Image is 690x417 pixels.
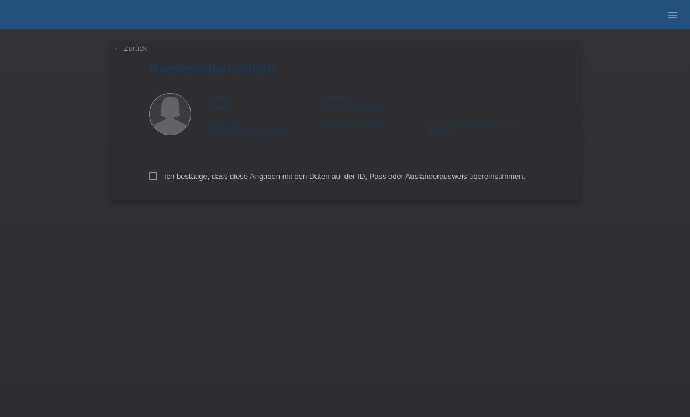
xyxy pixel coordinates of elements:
[208,94,233,101] span: Vorname
[661,11,684,18] a: menu
[667,9,678,21] i: menu
[319,119,430,137] div: B
[208,93,319,111] div: Ulrike
[430,120,520,127] span: Einreisedatum gemäss Ausweis
[208,120,240,127] span: Nationalität
[149,172,525,181] label: Ich bestätige, dass diese Angaben mit den Daten auf der ID, Pass oder Ausländerausweis übereinsti...
[319,94,350,101] span: Nachname
[430,119,541,137] div: [DATE]
[319,120,382,127] span: Aufenthaltsbewilligung
[114,44,147,53] a: ← Zurück
[319,93,430,111] div: [PERSON_NAME]
[208,119,319,137] div: [GEOGRAPHIC_DATA]
[149,61,541,75] h1: Kundendaten prüfen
